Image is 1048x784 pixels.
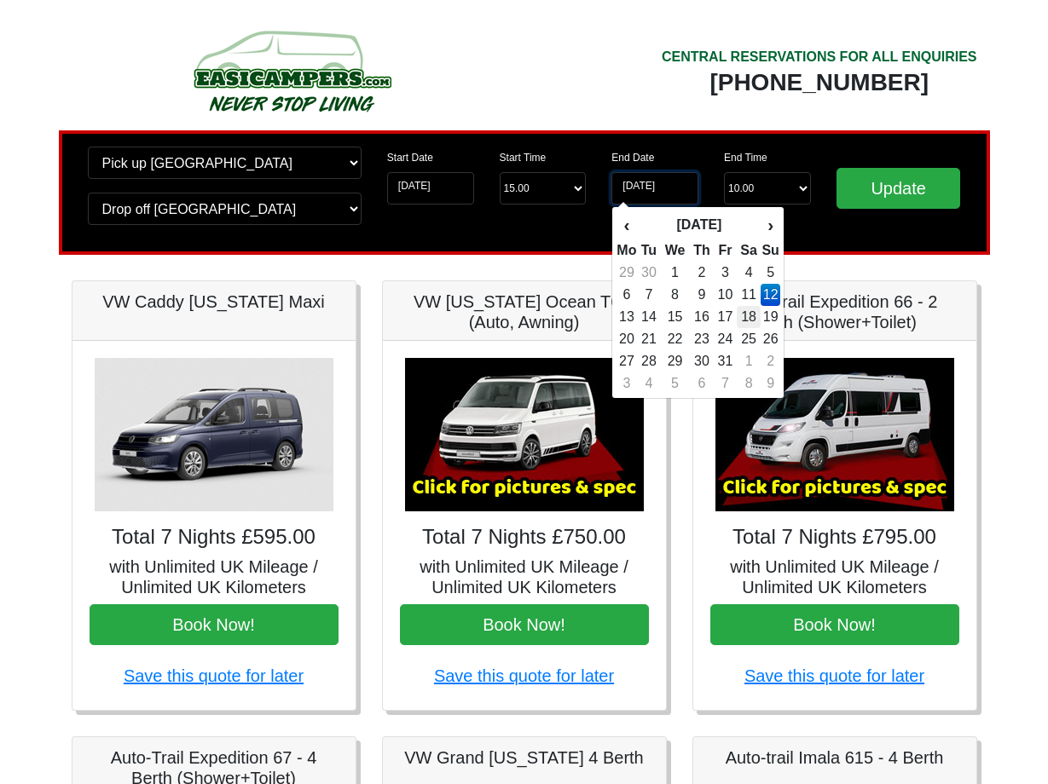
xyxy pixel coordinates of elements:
td: 12 [761,284,779,306]
td: 11 [737,284,761,306]
th: Mo [616,239,637,262]
h5: Auto-trail Imala 615 - 4 Berth [710,747,959,768]
td: 29 [660,350,689,372]
td: 1 [737,350,761,372]
img: VW Caddy California Maxi [95,358,333,511]
td: 31 [714,350,737,372]
td: 9 [690,284,715,306]
img: campers-checkout-logo.png [130,24,454,118]
td: 3 [714,262,737,284]
img: Auto-Trail Expedition 66 - 2 Berth (Shower+Toilet) [715,358,954,511]
th: Tu [637,239,660,262]
label: Start Time [500,150,547,165]
th: › [761,210,779,239]
td: 6 [690,372,715,395]
h5: VW Caddy [US_STATE] Maxi [90,291,339,312]
td: 26 [761,328,779,350]
td: 8 [737,372,761,395]
label: End Date [611,150,654,165]
td: 20 [616,328,637,350]
td: 16 [690,306,715,328]
td: 2 [761,350,779,372]
h4: Total 7 Nights £795.00 [710,525,959,550]
td: 5 [660,372,689,395]
button: Book Now! [710,604,959,645]
th: ‹ [616,210,637,239]
td: 29 [616,262,637,284]
td: 2 [690,262,715,284]
h5: Auto-Trail Expedition 66 - 2 Berth (Shower+Toilet) [710,291,959,332]
td: 30 [690,350,715,372]
td: 30 [637,262,660,284]
td: 18 [737,306,761,328]
div: [PHONE_NUMBER] [662,67,977,98]
td: 22 [660,328,689,350]
td: 9 [761,372,779,395]
div: CENTRAL RESERVATIONS FOR ALL ENQUIRIES [662,47,977,67]
td: 21 [637,328,660,350]
button: Book Now! [90,604,339,645]
input: Return Date [611,172,698,205]
h5: VW Grand [US_STATE] 4 Berth [400,747,649,768]
img: VW California Ocean T6.1 (Auto, Awning) [405,358,644,511]
th: Su [761,239,779,262]
td: 6 [616,284,637,306]
h5: with Unlimited UK Mileage / Unlimited UK Kilometers [90,556,339,597]
td: 3 [616,372,637,395]
td: 4 [737,262,761,284]
td: 19 [761,306,779,328]
td: 8 [660,284,689,306]
th: Sa [737,239,761,262]
a: Save this quote for later [124,666,304,685]
label: Start Date [387,150,433,165]
td: 13 [616,306,637,328]
a: Save this quote for later [434,666,614,685]
td: 28 [637,350,660,372]
td: 24 [714,328,737,350]
td: 7 [714,372,737,395]
label: End Time [724,150,767,165]
input: Update [837,168,961,209]
td: 10 [714,284,737,306]
td: 4 [637,372,660,395]
td: 23 [690,328,715,350]
h5: with Unlimited UK Mileage / Unlimited UK Kilometers [400,556,649,597]
td: 1 [660,262,689,284]
td: 7 [637,284,660,306]
a: Save this quote for later [744,666,924,685]
th: We [660,239,689,262]
td: 17 [714,306,737,328]
button: Book Now! [400,604,649,645]
th: [DATE] [637,210,761,239]
h5: with Unlimited UK Mileage / Unlimited UK Kilometers [710,556,959,597]
h4: Total 7 Nights £595.00 [90,525,339,550]
td: 15 [660,306,689,328]
input: Start Date [387,172,474,205]
td: 14 [637,306,660,328]
td: 5 [761,262,779,284]
h4: Total 7 Nights £750.00 [400,525,649,550]
th: Fr [714,239,737,262]
td: 27 [616,350,637,372]
td: 25 [737,328,761,350]
th: Th [690,239,715,262]
h5: VW [US_STATE] Ocean T6.1 (Auto, Awning) [400,291,649,332]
